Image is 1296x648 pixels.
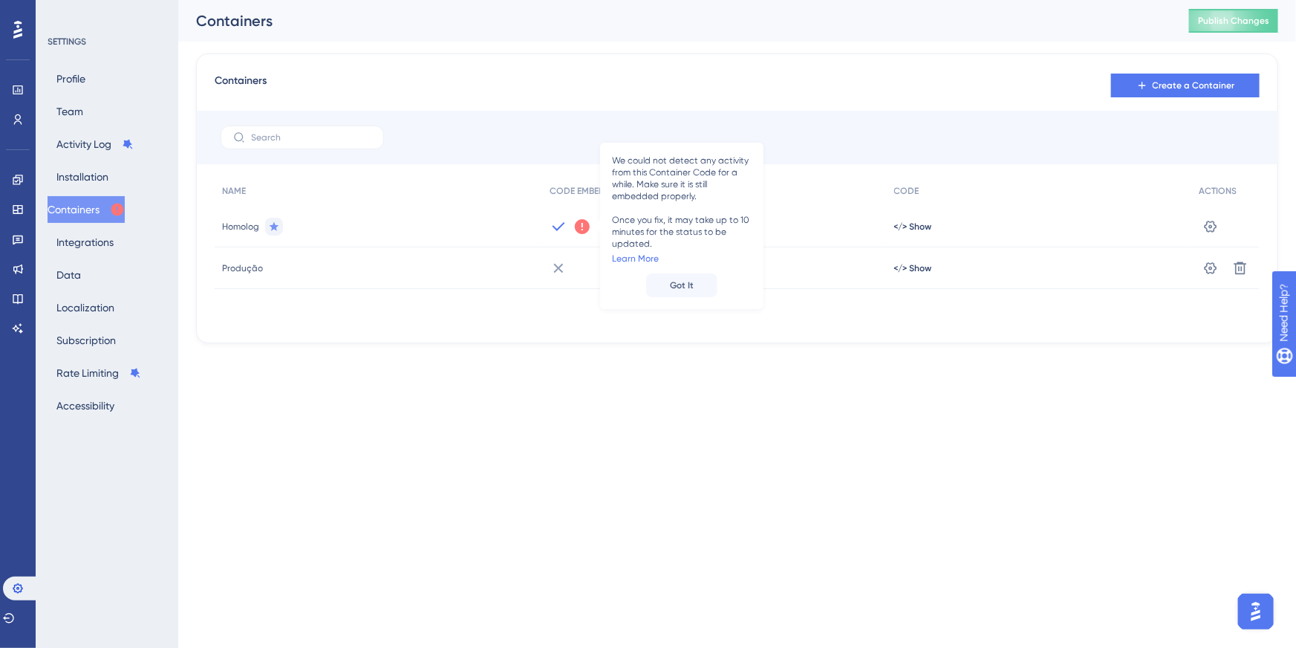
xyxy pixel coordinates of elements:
[612,253,659,265] a: Learn More
[48,196,125,223] button: Containers
[48,360,150,386] button: Rate Limiting
[48,262,90,288] button: Data
[215,72,267,99] span: Containers
[894,221,932,233] button: </> Show
[1189,9,1278,33] button: Publish Changes
[48,327,125,354] button: Subscription
[222,185,246,197] span: NAME
[550,185,627,197] span: CODE EMBEDDING
[1199,185,1237,197] span: ACTIONS
[48,36,168,48] div: SETTINGS
[1234,589,1278,634] iframe: UserGuiding AI Assistant Launcher
[646,273,717,297] button: Got It
[35,4,93,22] span: Need Help?
[48,392,123,419] button: Accessibility
[612,155,752,250] span: We could not detect any activity from this Container Code for a while. Make sure it is still embe...
[1111,74,1260,97] button: Create a Container
[48,229,123,256] button: Integrations
[251,132,371,143] input: Search
[196,10,1152,31] div: Containers
[894,262,932,274] button: </> Show
[48,65,94,92] button: Profile
[48,131,143,158] button: Activity Log
[48,294,123,321] button: Localization
[1198,15,1269,27] span: Publish Changes
[48,163,117,190] button: Installation
[670,279,694,291] span: Got It
[894,185,919,197] span: CODE
[1153,80,1235,91] span: Create a Container
[222,221,259,233] span: Homolog
[48,98,92,125] button: Team
[222,262,263,274] span: Produção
